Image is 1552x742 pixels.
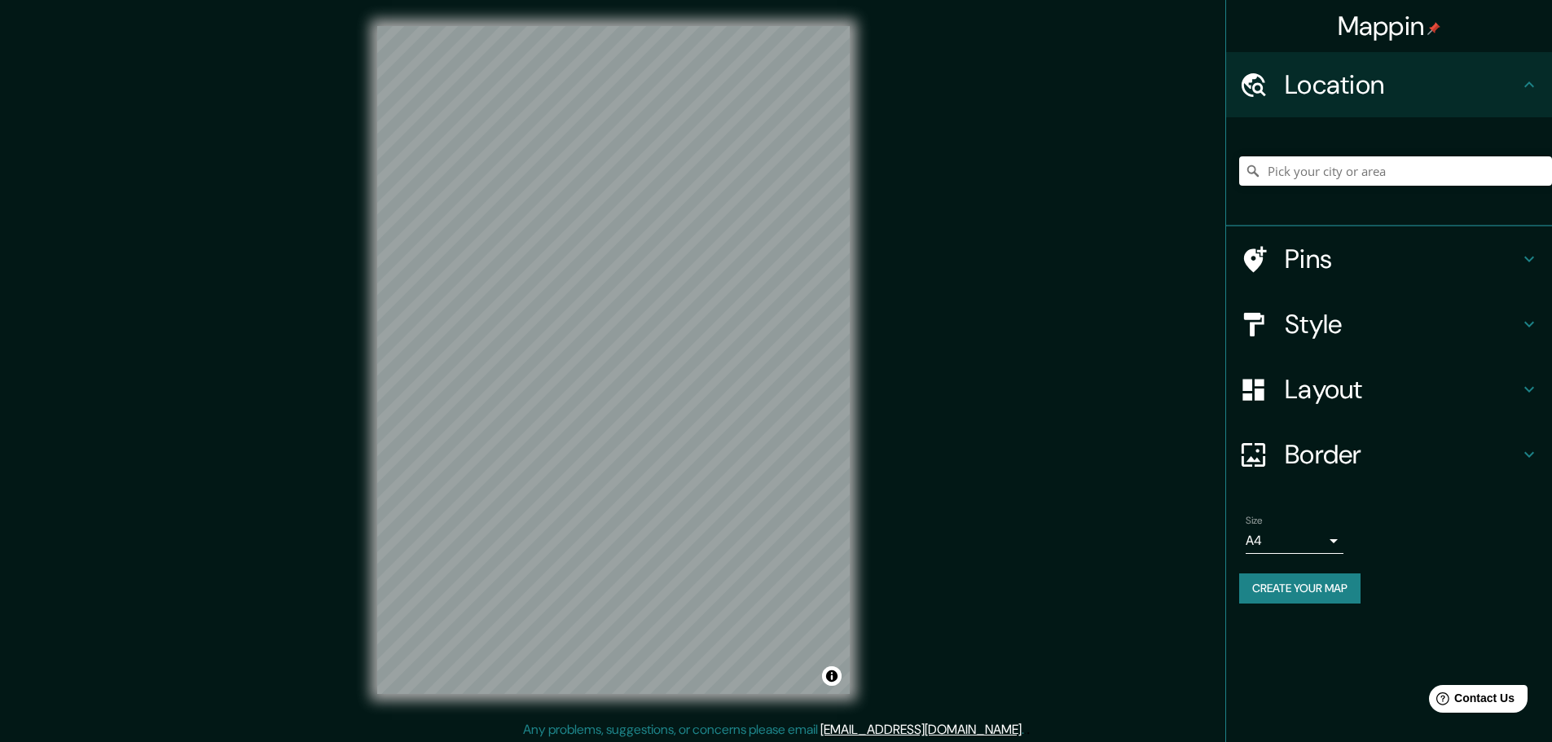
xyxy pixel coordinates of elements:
[1024,720,1027,740] div: .
[1285,308,1519,340] h4: Style
[1407,678,1534,724] iframe: Help widget launcher
[1285,373,1519,406] h4: Layout
[822,666,842,686] button: Toggle attribution
[1246,528,1343,554] div: A4
[1226,292,1552,357] div: Style
[1239,156,1552,186] input: Pick your city or area
[1285,438,1519,471] h4: Border
[1338,10,1441,42] h4: Mappin
[820,721,1022,738] a: [EMAIL_ADDRESS][DOMAIN_NAME]
[1226,422,1552,487] div: Border
[1427,22,1440,35] img: pin-icon.png
[1226,52,1552,117] div: Location
[377,26,850,694] canvas: Map
[1285,243,1519,275] h4: Pins
[1239,573,1361,604] button: Create your map
[1285,68,1519,101] h4: Location
[1226,226,1552,292] div: Pins
[1246,514,1263,528] label: Size
[1226,357,1552,422] div: Layout
[1027,720,1030,740] div: .
[523,720,1024,740] p: Any problems, suggestions, or concerns please email .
